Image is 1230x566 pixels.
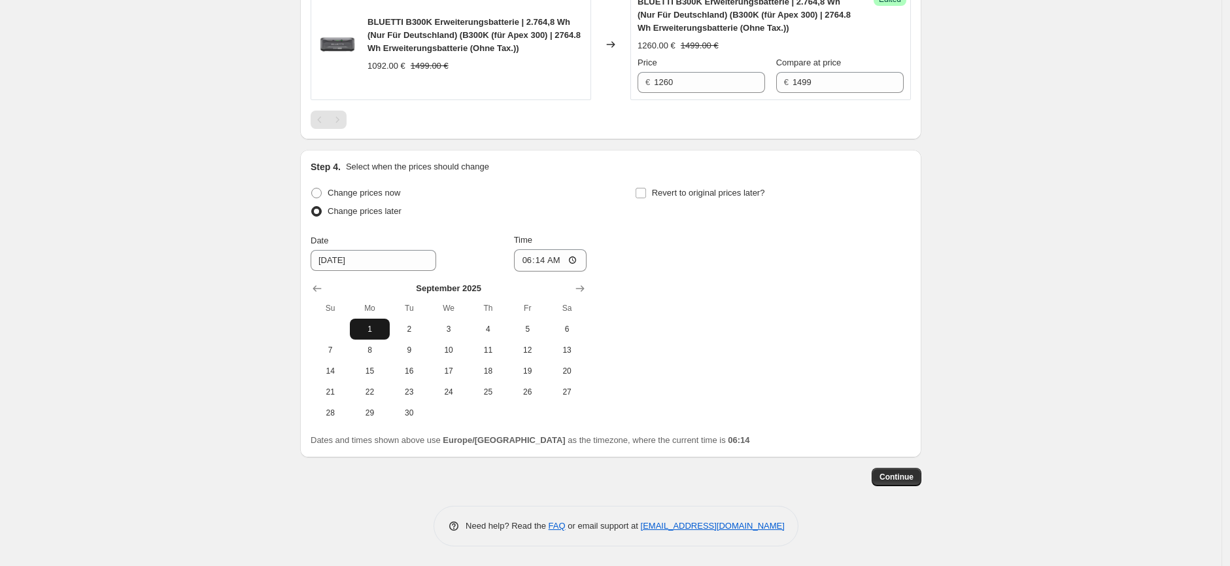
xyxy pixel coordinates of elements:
[390,361,429,381] button: Tuesday September 16 2025
[429,361,468,381] button: Wednesday September 17 2025
[514,235,532,245] span: Time
[508,319,547,340] button: Friday September 5 2025
[395,366,424,376] span: 16
[434,303,463,313] span: We
[390,319,429,340] button: Tuesday September 2 2025
[508,381,547,402] button: Friday September 26 2025
[473,366,502,376] span: 18
[390,402,429,423] button: Tuesday September 30 2025
[547,319,587,340] button: Saturday September 6 2025
[513,324,542,334] span: 5
[355,387,384,397] span: 22
[311,402,350,423] button: Sunday September 28 2025
[390,298,429,319] th: Tuesday
[434,345,463,355] span: 10
[566,521,641,531] span: or email support at
[513,366,542,376] span: 19
[513,387,542,397] span: 26
[681,39,719,52] strike: 1499.00 €
[434,387,463,397] span: 24
[473,387,502,397] span: 25
[784,77,789,87] span: €
[395,408,424,418] span: 30
[311,435,750,445] span: Dates and times shown above use as the timezone, where the current time is
[466,521,549,531] span: Need help? Read the
[328,206,401,216] span: Change prices later
[350,298,389,319] th: Monday
[443,435,565,445] b: Europe/[GEOGRAPHIC_DATA]
[547,298,587,319] th: Saturday
[553,303,581,313] span: Sa
[395,387,424,397] span: 23
[513,303,542,313] span: Fr
[316,366,345,376] span: 14
[350,402,389,423] button: Monday September 29 2025
[316,408,345,418] span: 28
[311,160,341,173] h2: Step 4.
[880,472,914,482] span: Continue
[390,381,429,402] button: Tuesday September 23 2025
[390,340,429,361] button: Tuesday September 9 2025
[468,340,507,361] button: Thursday September 11 2025
[311,250,436,271] input: 8/30/2025
[547,340,587,361] button: Saturday September 13 2025
[429,381,468,402] button: Wednesday September 24 2025
[508,361,547,381] button: Friday September 19 2025
[350,319,389,340] button: Monday September 1 2025
[429,298,468,319] th: Wednesday
[547,381,587,402] button: Saturday September 27 2025
[328,188,400,198] span: Change prices now
[872,468,921,486] button: Continue
[311,236,328,245] span: Date
[367,60,405,73] div: 1092.00 €
[434,366,463,376] span: 17
[311,381,350,402] button: Sunday September 21 2025
[468,319,507,340] button: Thursday September 4 2025
[308,279,326,298] button: Show previous month, August 2025
[547,361,587,381] button: Saturday September 20 2025
[776,58,842,67] span: Compare at price
[395,303,424,313] span: Tu
[355,303,384,313] span: Mo
[638,39,675,52] div: 1260.00 €
[346,160,489,173] p: Select when the prices should change
[434,324,463,334] span: 3
[311,361,350,381] button: Sunday September 14 2025
[508,340,547,361] button: Friday September 12 2025
[316,387,345,397] span: 21
[350,381,389,402] button: Monday September 22 2025
[316,303,345,313] span: Su
[468,361,507,381] button: Thursday September 18 2025
[553,387,581,397] span: 27
[514,249,587,272] input: 12:00
[641,521,785,531] a: [EMAIL_ADDRESS][DOMAIN_NAME]
[355,324,384,334] span: 1
[355,345,384,355] span: 8
[468,381,507,402] button: Thursday September 25 2025
[350,361,389,381] button: Monday September 15 2025
[311,111,347,129] nav: Pagination
[311,340,350,361] button: Sunday September 7 2025
[311,298,350,319] th: Sunday
[553,345,581,355] span: 13
[395,345,424,355] span: 9
[429,319,468,340] button: Wednesday September 3 2025
[553,324,581,334] span: 6
[728,435,749,445] b: 06:14
[367,17,581,53] span: BLUETTI B300K Erweiterungsbatterie | 2.764,8 Wh (Nur Für Deutschland) (B300K (für Apex 300) | 276...
[395,324,424,334] span: 2
[318,25,357,64] img: B300K_1_80x.png
[553,366,581,376] span: 20
[411,60,449,73] strike: 1499.00 €
[350,340,389,361] button: Monday September 8 2025
[652,188,765,198] span: Revert to original prices later?
[473,345,502,355] span: 11
[549,521,566,531] a: FAQ
[508,298,547,319] th: Friday
[429,340,468,361] button: Wednesday September 10 2025
[355,408,384,418] span: 29
[571,279,589,298] button: Show next month, October 2025
[638,58,657,67] span: Price
[473,303,502,313] span: Th
[355,366,384,376] span: 15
